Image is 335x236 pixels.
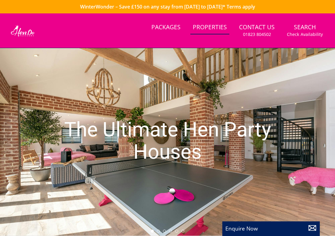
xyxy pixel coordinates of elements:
[50,107,285,175] h1: The Ultimate Hen Party Houses
[10,25,35,37] img: Hen Do Packages
[190,21,229,34] a: Properties
[284,21,325,41] a: SearchCheck Availability
[243,31,271,37] small: 01823 804502
[237,21,277,41] a: Contact Us01823 804502
[149,21,183,34] a: Packages
[287,31,323,37] small: Check Availability
[225,224,317,232] p: Enquire Now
